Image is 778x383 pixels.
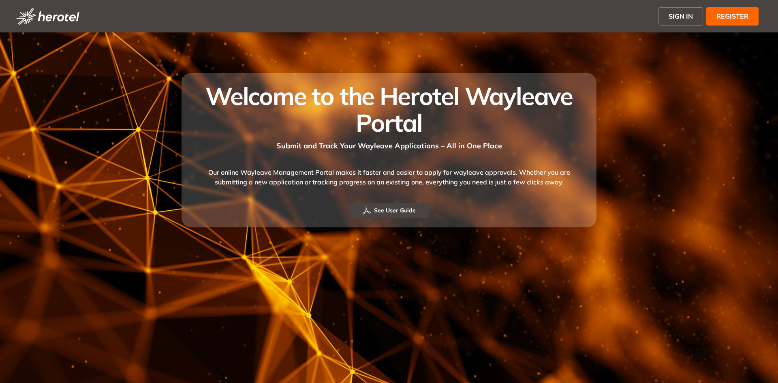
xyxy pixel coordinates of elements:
[669,11,693,21] span: SIGN IN
[374,206,416,215] span: See User Guide
[716,11,748,21] span: REGISTER
[350,203,429,218] button: See User Guide
[205,81,573,138] span: Welcome to the Herotel Wayleave Portal
[16,8,79,25] img: logo
[658,7,703,26] button: SIGN IN
[191,151,587,203] div: Our online Wayleave Management Portal makes it faster and easier to apply for wayleave approvals....
[706,7,759,26] button: REGISTER
[191,136,587,151] div: Submit and Track Your Wayleave Applications – All in One Place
